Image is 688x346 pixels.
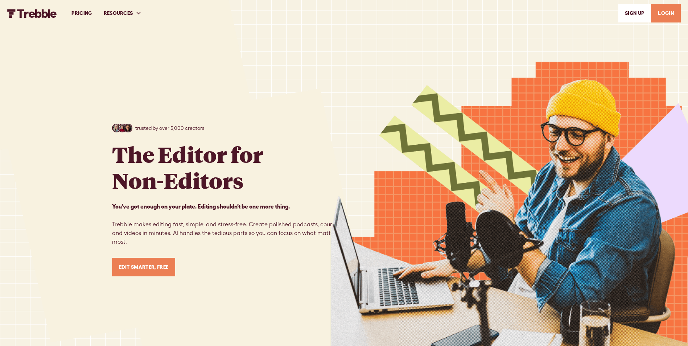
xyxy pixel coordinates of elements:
[112,258,176,276] a: Edit Smarter, Free
[112,203,290,210] strong: You’ve got enough on your plate. Editing shouldn’t be one more thing. ‍
[112,202,344,246] p: Trebble makes editing fast, simple, and stress-free. Create polished podcasts, courses, and video...
[618,4,651,22] a: SIGn UP
[98,1,148,26] div: RESOURCES
[7,8,57,17] a: home
[104,9,133,17] div: RESOURCES
[135,124,204,132] p: trusted by over 5,000 creators
[7,9,57,18] img: Trebble FM Logo
[66,1,98,26] a: PRICING
[112,141,263,193] h1: The Editor for Non-Editors
[651,4,681,22] a: LOGIN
